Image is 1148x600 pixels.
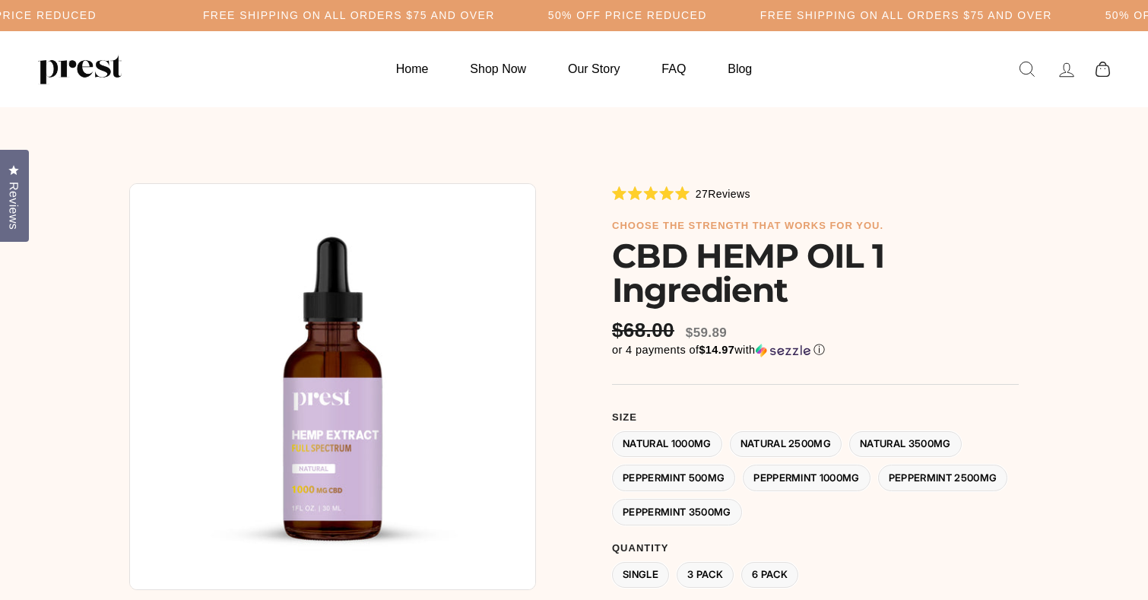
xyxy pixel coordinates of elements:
[699,344,734,356] span: $14.97
[756,344,810,357] img: Sezzle
[377,54,771,84] ul: Primary
[686,325,727,340] span: $59.89
[878,465,1008,491] label: Peppermint 2500MG
[612,431,722,458] label: Natural 1000MG
[377,54,448,84] a: Home
[612,239,1019,307] h1: CBD HEMP OIL 1 Ingredient
[730,431,842,458] label: Natural 2500MG
[849,431,962,458] label: Natural 3500MG
[741,562,798,589] label: 6 Pack
[708,188,750,200] span: Reviews
[4,182,24,230] span: Reviews
[612,411,1019,424] label: Size
[612,542,1019,554] label: Quantity
[677,562,734,589] label: 3 Pack
[709,54,771,84] a: Blog
[612,562,669,589] label: Single
[548,9,707,22] h5: 50% OFF PRICE REDUCED
[612,343,1019,357] div: or 4 payments of$14.97withSezzle Click to learn more about Sezzle
[642,54,705,84] a: FAQ
[760,9,1052,22] h5: Free Shipping on all orders $75 and over
[612,499,742,525] label: Peppermint 3500MG
[612,185,750,202] div: 27Reviews
[612,220,1019,232] h6: choose the strength that works for you.
[203,9,495,22] h5: Free Shipping on all orders $75 and over
[129,183,536,590] img: CBD HEMP OIL 1 Ingredient
[612,319,678,342] span: $68.00
[451,54,545,84] a: Shop Now
[612,465,735,491] label: Peppermint 500MG
[743,465,871,491] label: Peppermint 1000MG
[549,54,639,84] a: Our Story
[696,188,708,200] span: 27
[38,54,122,84] img: PREST ORGANICS
[612,343,1019,357] div: or 4 payments of with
